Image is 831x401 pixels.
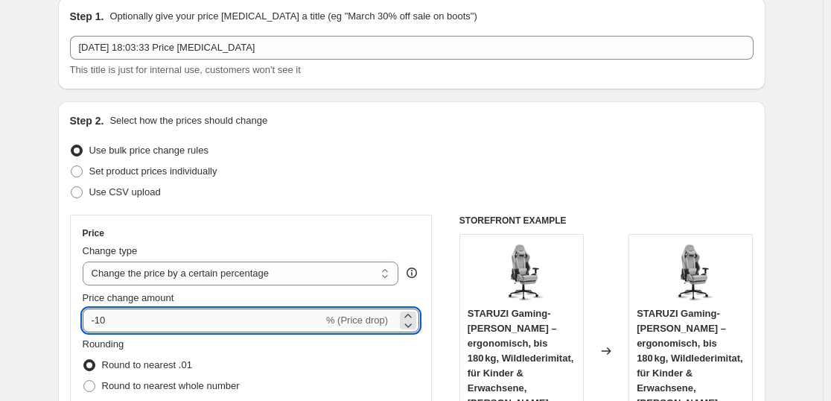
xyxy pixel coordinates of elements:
h2: Step 2. [70,113,104,128]
h6: STOREFRONT EXAMPLE [459,215,754,227]
span: Round to nearest whole number [102,380,240,391]
span: Set product prices individually [89,165,217,177]
h2: Step 1. [70,9,104,24]
span: Rounding [83,338,124,350]
p: Optionally give your price [MEDICAL_DATA] a title (eg "March 30% off sale on boots") [109,9,477,24]
span: Use CSV upload [89,186,161,198]
span: Change type [83,245,138,256]
p: Select how the prices should change [109,113,267,128]
span: Use bulk price change rules [89,145,208,156]
h3: Price [83,227,104,239]
span: % (Price drop) [326,315,388,326]
img: 71XZGaB0WiL_80x.jpg [661,242,721,302]
span: This title is just for internal use, customers won't see it [70,64,301,75]
input: -15 [83,309,323,332]
div: help [404,265,419,280]
input: 30% off holiday sale [70,36,754,60]
span: Price change amount [83,292,174,303]
span: Round to nearest .01 [102,359,192,370]
img: 71XZGaB0WiL_80x.jpg [491,242,551,302]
